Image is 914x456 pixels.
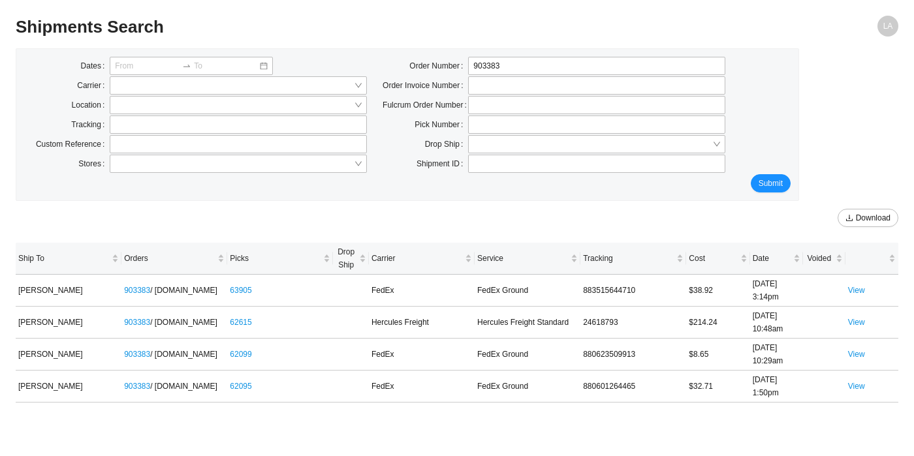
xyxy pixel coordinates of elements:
span: Tracking [583,252,674,265]
label: Dates [81,57,110,75]
label: Order Invoice Number [383,76,468,95]
div: / [DOMAIN_NAME] [124,316,225,329]
th: Tracking sortable [580,243,686,275]
td: [PERSON_NAME] [16,339,121,371]
label: Order Number [409,57,468,75]
td: FedEx Ground [475,275,580,307]
td: [DATE] 1:50pm [750,371,803,403]
td: [PERSON_NAME] [16,371,121,403]
td: [DATE] 10:48am [750,307,803,339]
a: 903383 [124,350,150,359]
a: 903383 [124,286,150,295]
input: From [115,59,180,72]
td: 883515644710 [580,275,686,307]
button: Submit [751,174,791,192]
label: Fulcrum Order Number [383,96,468,114]
span: Submit [759,177,783,190]
th: Date sortable [750,243,803,275]
th: undefined sortable [845,243,898,275]
td: [PERSON_NAME] [16,307,121,339]
label: Tracking [71,115,110,134]
td: [DATE] 3:14pm [750,275,803,307]
th: Carrier sortable [369,243,475,275]
a: 62099 [230,350,251,359]
a: View [848,350,865,359]
h2: Shipments Search [16,16,678,38]
a: 903383 [124,318,150,327]
td: 880623509913 [580,339,686,371]
div: / [DOMAIN_NAME] [124,284,225,297]
a: 63905 [230,286,251,295]
th: Picks sortable [227,243,333,275]
th: Drop Ship sortable [333,243,368,275]
th: Orders sortable [121,243,227,275]
label: Shipment ID [417,155,468,173]
td: $214.24 [686,307,749,339]
a: View [848,286,865,295]
td: FedEx [369,371,475,403]
td: FedEx Ground [475,371,580,403]
th: Ship To sortable [16,243,121,275]
span: Ship To [18,252,109,265]
td: 880601264465 [580,371,686,403]
a: View [848,318,865,327]
span: Cost [689,252,737,265]
div: / [DOMAIN_NAME] [124,380,225,393]
span: Service [477,252,568,265]
input: To [194,59,259,72]
label: Custom Reference [36,135,110,153]
td: $32.71 [686,371,749,403]
a: View [848,382,865,391]
td: FedEx Ground [475,339,580,371]
span: Carrier [371,252,462,265]
span: Picks [230,252,321,265]
td: Hercules Freight [369,307,475,339]
button: downloadDownload [838,209,898,227]
td: $38.92 [686,275,749,307]
td: [DATE] 10:29am [750,339,803,371]
td: $8.65 [686,339,749,371]
a: 62615 [230,318,251,327]
a: 62095 [230,382,251,391]
span: Download [856,211,890,224]
span: Voided [806,252,833,265]
td: FedEx [369,339,475,371]
th: Cost sortable [686,243,749,275]
span: Drop Ship [336,245,356,271]
label: Drop Ship [425,135,469,153]
th: Voided sortable [803,243,845,275]
span: Date [753,252,791,265]
span: Orders [124,252,215,265]
td: FedEx [369,275,475,307]
td: Hercules Freight Standard [475,307,580,339]
label: Location [72,96,110,114]
span: download [845,214,853,223]
label: Carrier [77,76,110,95]
th: Service sortable [475,243,580,275]
span: to [182,61,191,70]
label: Stores [78,155,110,173]
div: / [DOMAIN_NAME] [124,348,225,361]
td: [PERSON_NAME] [16,275,121,307]
span: LA [883,16,893,37]
td: 24618793 [580,307,686,339]
a: 903383 [124,382,150,391]
label: Pick Number [415,115,468,134]
span: swap-right [182,61,191,70]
